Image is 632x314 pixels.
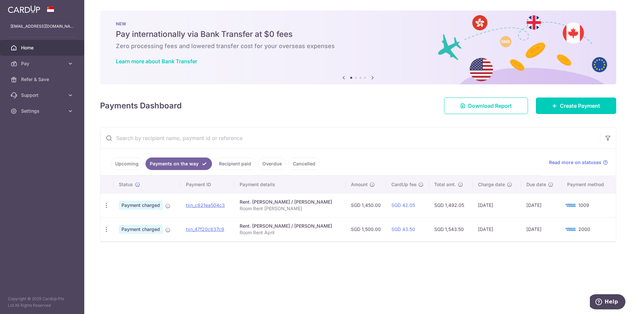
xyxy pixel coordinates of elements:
input: Search by recipient name, payment id or reference [100,128,600,149]
p: Room Rent April [240,229,341,236]
span: 2000 [578,226,590,232]
a: Read more on statuses [549,159,608,166]
h4: Payments Dashboard [100,100,182,112]
td: [DATE] [521,193,562,217]
a: Create Payment [536,98,616,114]
h6: Zero processing fees and lowered transfer cost for your overseas expenses [116,42,600,50]
p: Room Rent [PERSON_NAME] [240,205,341,212]
a: Payments on the way [145,157,212,170]
a: Upcoming [111,157,143,170]
span: Download Report [468,102,512,110]
a: Recipient paid [215,157,255,170]
span: Status [119,181,133,188]
span: Payment charged [119,201,163,210]
a: Learn more about Bank Transfer [116,58,197,65]
a: Overdue [258,157,286,170]
img: CardUp [8,5,40,13]
a: Cancelled [289,157,320,170]
span: Amount [351,181,368,188]
td: [DATE] [473,217,521,241]
span: Read more on statuses [549,159,601,166]
span: Total amt. [434,181,456,188]
a: Download Report [444,98,528,114]
a: txn_c921ea504c3 [186,202,225,208]
span: CardUp fee [391,181,416,188]
span: Pay [21,60,65,67]
a: SGD 42.05 [391,202,415,208]
h5: Pay internationally via Bank Transfer at $0 fees [116,29,600,40]
span: Support [21,92,65,99]
span: Home [21,44,65,51]
div: Rent. [PERSON_NAME] / [PERSON_NAME] [240,199,341,205]
td: SGD 1,492.05 [429,193,473,217]
span: Refer & Save [21,76,65,83]
span: Settings [21,108,65,114]
p: [EMAIL_ADDRESS][DOMAIN_NAME] [11,23,74,30]
span: 1009 [578,202,589,208]
a: txn_47f20c837c9 [186,226,224,232]
td: SGD 1,543.50 [429,217,473,241]
span: Due date [526,181,546,188]
td: SGD 1,450.00 [346,193,386,217]
th: Payment method [562,176,616,193]
td: [DATE] [521,217,562,241]
p: NEW [116,21,600,26]
th: Payment ID [181,176,234,193]
img: Bank Card [564,225,577,233]
img: Bank transfer banner [100,11,616,84]
img: Bank Card [564,201,577,209]
span: Create Payment [560,102,600,110]
div: Rent. [PERSON_NAME] / [PERSON_NAME] [240,223,341,229]
td: SGD 1,500.00 [346,217,386,241]
a: SGD 43.50 [391,226,415,232]
span: Payment charged [119,225,163,234]
td: [DATE] [473,193,521,217]
span: Charge date [478,181,505,188]
th: Payment details [234,176,346,193]
iframe: Opens a widget where you can find more information [590,294,625,311]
